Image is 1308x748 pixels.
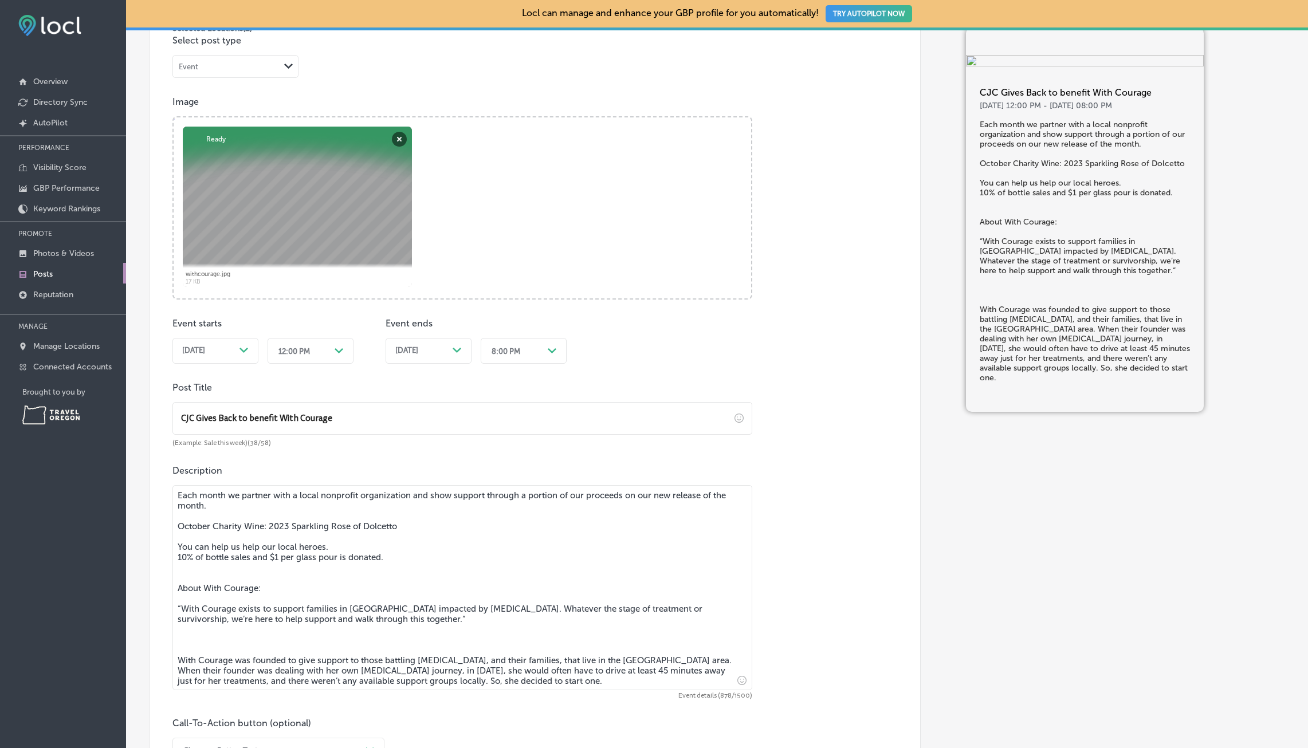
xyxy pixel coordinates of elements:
span: [DATE] [395,346,418,355]
span: Insert emoji [734,414,744,423]
p: Brought to you by [22,388,126,396]
div: Event [179,62,198,71]
div: 8:00 PM [492,347,520,355]
p: Manage Locations [33,341,100,351]
p: Select post type [172,35,897,46]
p: Reputation [33,290,73,300]
label: Post Title [172,382,212,393]
p: AutoPilot [33,118,68,128]
p: Connected Accounts [33,362,112,372]
label: Event starts [172,318,222,329]
p: Posts [33,269,53,279]
label: Description [172,465,222,476]
h5: CJC Gives Back to benefit With Courage [980,87,1190,101]
p: Directory Sync [33,97,88,107]
label: Call-To-Action button (optional) [172,718,311,729]
p: Keyword Rankings [33,204,100,214]
img: fda3e92497d09a02dc62c9cd864e3231.png [18,15,81,36]
p: Overview [33,77,68,86]
span: Insert emoji [732,674,747,688]
div: 12:00 PM [278,347,310,355]
img: Travel Oregon [22,406,80,424]
span: [DATE] [182,346,205,355]
p: Photos & Videos [33,249,94,258]
img: cff43a3d-ab35-4566-9180-df4c50e4280d [966,55,1204,69]
textarea: Each month we partner with a local nonprofit organization and show support through a portion of o... [172,485,752,690]
p: Image [172,96,897,107]
span: (Example: Sale this week)(38/58) [172,438,271,448]
p: GBP Performance [33,183,100,193]
a: Powered by PQINA [174,117,256,128]
h5: Each month we partner with a local nonprofit organization and show support through a portion of o... [980,120,1190,383]
button: TRY AUTOPILOT NOW [826,5,912,22]
p: Visibility Score [33,163,87,172]
label: Event ends [386,318,433,329]
h5: [DATE] 12:00 PM - [DATE] 08:00 PM [980,101,1190,111]
span: Event details (878/1500) [172,692,752,699]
